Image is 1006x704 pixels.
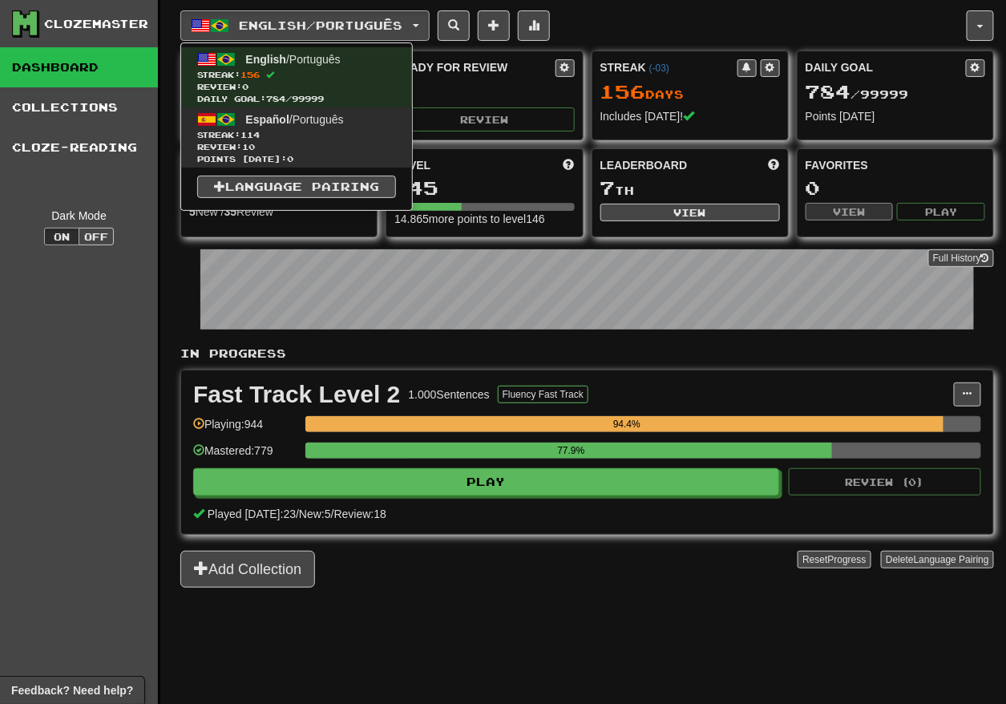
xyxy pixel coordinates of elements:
[180,10,430,41] button: English/Português
[197,129,396,141] span: Streak:
[208,508,296,520] span: Played [DATE]: 23
[299,508,331,520] span: New: 5
[246,53,341,66] span: / Português
[310,443,831,459] div: 77.9%
[806,59,966,77] div: Daily Goal
[600,82,780,103] div: Day s
[394,107,574,131] button: Review
[438,10,470,41] button: Search sentences
[193,468,779,496] button: Play
[197,141,396,153] span: Review: 10
[600,178,780,199] div: th
[600,176,616,199] span: 7
[44,16,148,32] div: Clozemaster
[600,204,780,221] button: View
[189,204,369,220] div: New / Review
[897,203,985,221] button: Play
[193,382,401,407] div: Fast Track Level 2
[197,176,396,198] a: Language Pairing
[881,551,994,568] button: DeleteLanguage Pairing
[240,130,260,140] span: 114
[197,69,396,81] span: Streak:
[600,157,688,173] span: Leaderboard
[79,228,114,245] button: Off
[806,80,851,103] span: 784
[564,157,575,173] span: Score more points to level up
[197,153,396,165] span: Points [DATE]: 0
[600,80,646,103] span: 156
[266,94,285,103] span: 784
[193,416,297,443] div: Playing: 944
[331,508,334,520] span: /
[806,87,909,101] span: / 99999
[180,346,994,362] p: In Progress
[478,10,510,41] button: Add sentence to collection
[806,157,985,173] div: Favorites
[181,47,412,107] a: English/PortuguêsStreak:156 Review:0Daily Goal:784/99999
[409,386,490,403] div: 1.000 Sentences
[394,211,574,227] div: 14.865 more points to level 146
[828,554,867,565] span: Progress
[246,113,289,126] span: Español
[310,416,943,432] div: 94.4%
[806,203,894,221] button: View
[394,82,574,102] div: 0
[806,108,985,124] div: Points [DATE]
[246,113,344,126] span: / Português
[240,18,403,32] span: English / Português
[240,70,260,79] span: 156
[11,682,133,698] span: Open feedback widget
[928,249,994,267] a: Full History
[296,508,299,520] span: /
[798,551,871,568] button: ResetProgress
[914,554,989,565] span: Language Pairing
[224,205,237,218] strong: 35
[197,81,396,93] span: Review: 0
[518,10,550,41] button: More stats
[394,178,574,198] div: 145
[181,107,412,168] a: Español/PortuguêsStreak:114 Review:10Points [DATE]:0
[189,205,196,218] strong: 5
[193,443,297,469] div: Mastered: 779
[334,508,386,520] span: Review: 18
[44,228,79,245] button: On
[600,108,780,124] div: Includes [DATE]!
[806,178,985,198] div: 0
[246,53,287,66] span: English
[769,157,780,173] span: This week in points, UTC
[394,59,555,75] div: Ready for Review
[789,468,981,496] button: Review (0)
[649,63,669,74] a: (-03)
[12,208,146,224] div: Dark Mode
[498,386,588,403] button: Fluency Fast Track
[197,93,396,105] span: Daily Goal: / 99999
[180,551,315,588] button: Add Collection
[600,59,737,75] div: Streak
